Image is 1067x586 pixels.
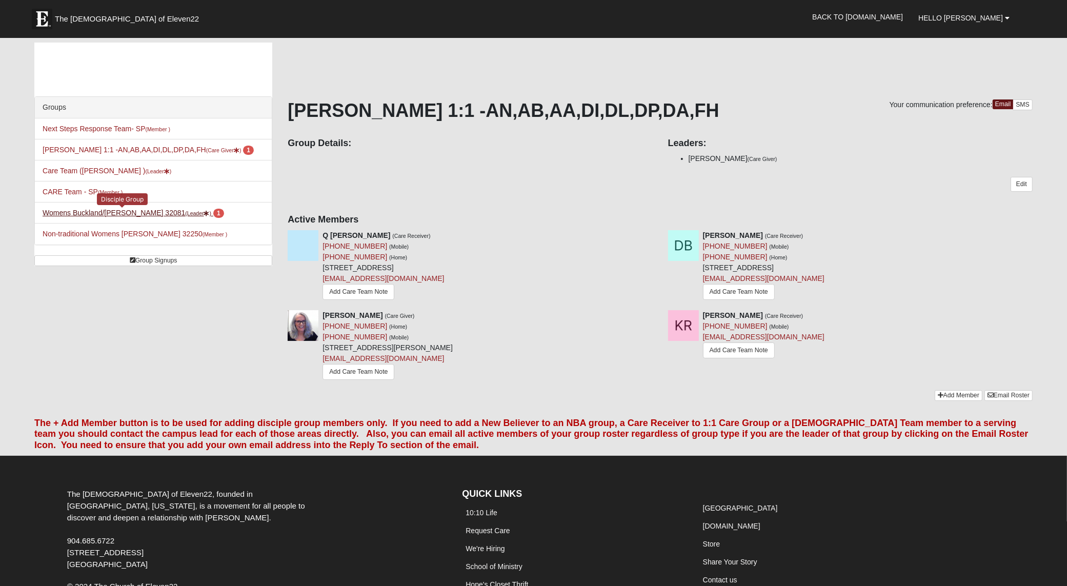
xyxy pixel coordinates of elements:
a: Non-traditional Womens [PERSON_NAME] 32250(Member ) [43,230,227,238]
small: (Care Giver) [385,313,415,319]
a: Email Roster [984,390,1033,401]
a: Back to [DOMAIN_NAME] [804,4,911,30]
small: (Care Giver ) [206,147,241,153]
a: Email [993,99,1014,109]
a: [PHONE_NUMBER] [323,322,387,330]
small: (Leader ) [146,168,172,174]
a: [PHONE_NUMBER] [323,253,387,261]
a: [EMAIL_ADDRESS][DOMAIN_NAME] [703,274,824,282]
small: (Mobile) [770,244,789,250]
a: 10:10 Life [466,509,497,517]
small: (Care Receiver) [765,233,803,239]
a: [PHONE_NUMBER] [703,242,768,250]
a: Request Care [466,527,510,535]
a: We're Hiring [466,544,505,553]
li: [PERSON_NAME] [689,153,1033,164]
a: [EMAIL_ADDRESS][DOMAIN_NAME] [323,274,444,282]
a: School of Ministry [466,562,522,571]
div: [STREET_ADDRESS] [703,230,824,302]
a: Add Care Team Note [323,284,394,300]
h4: Leaders: [668,138,1033,149]
img: Eleven22 logo [32,9,52,29]
small: (Home) [389,324,407,330]
span: Hello [PERSON_NAME] [918,14,1003,22]
a: Edit [1011,177,1033,192]
a: Next Steps Response Team- SP(Member ) [43,125,170,133]
div: Groups [35,97,272,118]
small: (Member ) [98,189,123,195]
a: [EMAIL_ADDRESS][DOMAIN_NAME] [323,354,444,362]
a: Womens Buckland/[PERSON_NAME] 32081(Leader) 1 [43,209,224,217]
small: (Home) [389,254,407,260]
small: (Home) [770,254,788,260]
h4: QUICK LINKS [462,489,683,500]
h4: Active Members [288,214,1033,226]
small: (Mobile) [389,334,409,340]
a: Group Signups [34,255,272,266]
h4: Group Details: [288,138,652,149]
strong: [PERSON_NAME] [703,311,763,319]
a: [PHONE_NUMBER] [323,242,387,250]
a: Add Care Team Note [323,364,394,380]
h1: [PERSON_NAME] 1:1 -AN,AB,AA,DI,DL,DP,DA,FH [288,99,1033,122]
a: Add Care Team Note [703,342,775,358]
a: CARE Team - SP(Member ) [43,188,123,196]
a: Store [703,540,720,548]
div: The [DEMOGRAPHIC_DATA] of Eleven22, founded in [GEOGRAPHIC_DATA], [US_STATE], is a movement for a... [59,489,323,570]
a: [EMAIL_ADDRESS][DOMAIN_NAME] [703,333,824,341]
strong: [PERSON_NAME] [703,231,763,239]
small: (Member ) [146,126,170,132]
font: The + Add Member button is to be used for adding disciple group members only. If you need to add ... [34,418,1028,450]
a: [DOMAIN_NAME] [703,522,760,530]
small: (Member ) [203,231,227,237]
span: [GEOGRAPHIC_DATA] [67,560,148,569]
span: The [DEMOGRAPHIC_DATA] of Eleven22 [55,14,199,24]
a: SMS [1013,99,1033,110]
a: [PERSON_NAME] 1:1 -AN,AB,AA,DI,DL,DP,DA,FH(Care Giver) 1 [43,146,254,154]
span: number of pending members [213,209,224,218]
small: (Mobile) [389,244,409,250]
small: (Care Giver) [748,156,777,162]
a: Hello [PERSON_NAME] [911,5,1017,31]
small: (Mobile) [770,324,789,330]
span: Your communication preference: [890,100,993,109]
a: Share Your Story [703,558,757,566]
a: The [DEMOGRAPHIC_DATA] of Eleven22 [27,4,232,29]
a: [GEOGRAPHIC_DATA] [703,504,778,512]
div: [STREET_ADDRESS] [323,230,444,302]
a: [PHONE_NUMBER] [703,253,768,261]
a: Care Team ([PERSON_NAME] )(Leader) [43,167,171,175]
strong: Q [PERSON_NAME] [323,231,390,239]
strong: [PERSON_NAME] [323,311,382,319]
a: [PHONE_NUMBER] [703,322,768,330]
div: [STREET_ADDRESS][PERSON_NAME] [323,310,453,382]
small: (Care Receiver) [765,313,803,319]
div: Disciple Group [97,193,148,205]
a: Add Member [935,390,982,401]
small: (Care Receiver) [392,233,430,239]
small: (Leader ) [185,210,211,216]
a: [PHONE_NUMBER] [323,333,387,341]
span: number of pending members [243,146,254,155]
a: Add Care Team Note [703,284,775,300]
